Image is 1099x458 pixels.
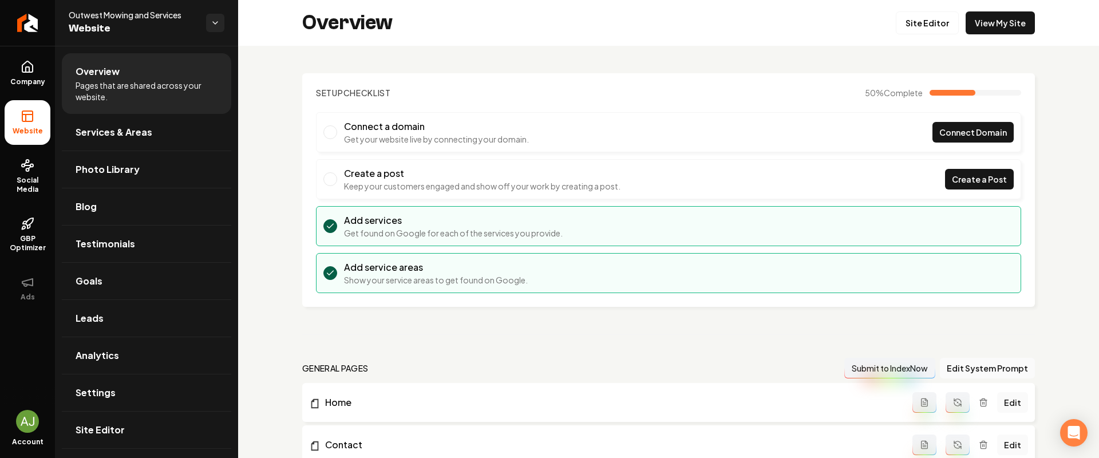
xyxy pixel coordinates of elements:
a: Home [309,396,912,409]
a: Settings [62,374,231,411]
span: Website [69,21,197,37]
a: Photo Library [62,151,231,188]
span: Testimonials [76,237,135,251]
a: Edit [997,435,1028,455]
a: Site Editor [896,11,959,34]
a: View My Site [966,11,1035,34]
h3: Add services [344,214,563,227]
a: Leads [62,300,231,337]
a: Contact [309,438,912,452]
a: Site Editor [62,412,231,448]
p: Get your website live by connecting your domain. [344,133,529,145]
span: Blog [76,200,97,214]
span: Photo Library [76,163,140,176]
span: Ads [16,293,39,302]
span: Analytics [76,349,119,362]
a: Create a Post [945,169,1014,189]
a: Company [5,51,50,96]
h3: Connect a domain [344,120,529,133]
a: Testimonials [62,226,231,262]
span: Overview [76,65,120,78]
h2: general pages [302,362,369,374]
span: Settings [76,386,116,400]
span: Setup [316,88,343,98]
a: Blog [62,188,231,225]
h2: Checklist [316,87,391,98]
span: Account [12,437,44,447]
img: AJ Nimeh [16,410,39,433]
p: Show your service areas to get found on Google. [344,274,528,286]
span: Social Media [5,176,50,194]
a: Social Media [5,149,50,203]
button: Edit System Prompt [940,358,1035,378]
a: GBP Optimizer [5,208,50,262]
span: Outwest Mowing and Services [69,9,197,21]
a: Services & Areas [62,114,231,151]
h3: Add service areas [344,260,528,274]
span: Services & Areas [76,125,152,139]
button: Add admin page prompt [912,392,936,413]
span: Website [8,127,48,136]
a: Goals [62,263,231,299]
h2: Overview [302,11,393,34]
img: Rebolt Logo [17,14,38,32]
a: Connect Domain [932,122,1014,143]
div: Open Intercom Messenger [1060,419,1088,447]
p: Keep your customers engaged and show off your work by creating a post. [344,180,620,192]
span: Complete [884,88,923,98]
span: Create a Post [952,173,1007,185]
a: Edit [997,392,1028,413]
span: Company [6,77,50,86]
h3: Create a post [344,167,620,180]
span: Connect Domain [939,127,1007,139]
a: Analytics [62,337,231,374]
p: Get found on Google for each of the services you provide. [344,227,563,239]
span: GBP Optimizer [5,234,50,252]
span: Leads [76,311,104,325]
span: Pages that are shared across your website. [76,80,218,102]
button: Submit to IndexNow [844,358,935,378]
span: 50 % [865,87,923,98]
button: Add admin page prompt [912,435,936,455]
span: Goals [76,274,102,288]
span: Site Editor [76,423,125,437]
button: Ads [5,266,50,311]
button: Open user button [16,410,39,433]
